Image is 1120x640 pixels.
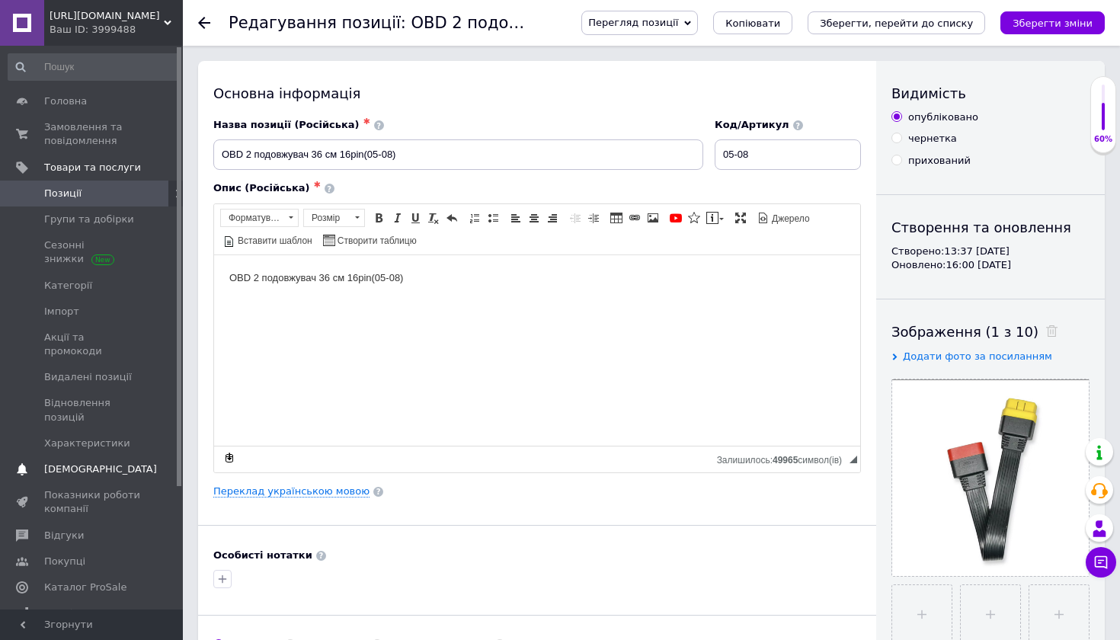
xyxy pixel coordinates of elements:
a: Переклад українською мовою [213,485,370,498]
span: Категорії [44,279,92,293]
div: Видимість [891,84,1090,103]
span: Код/Артикул [715,119,789,130]
i: Зберегти, перейти до списку [820,18,973,29]
span: Видалені позиції [44,370,132,384]
h1: Редагування позиції: OBD 2 подовжувач 36 см 16pin(05-08) [229,14,731,32]
button: Копіювати [713,11,792,34]
a: Додати відео з YouTube [667,210,684,226]
a: По центру [526,210,542,226]
a: Жирний (⌘+B) [370,210,387,226]
span: Джерело [770,213,810,226]
i: Зберегти зміни [1013,18,1093,29]
div: Створення та оновлення [891,218,1090,237]
span: Товари та послуги [44,161,141,174]
span: Перегляд позиції [588,17,678,28]
span: Аналітика [44,606,97,620]
div: опубліковано [908,110,978,124]
a: Вставити/видалити нумерований список [466,210,483,226]
div: 60% [1091,134,1115,145]
a: Розмір [303,209,365,227]
a: Створити таблицю [321,232,419,248]
a: Підкреслений (⌘+U) [407,210,424,226]
a: Вставити повідомлення [704,210,726,226]
a: Форматування [220,209,299,227]
input: Пошук [8,53,180,81]
div: прихований [908,154,971,168]
button: Чат з покупцем [1086,547,1116,578]
div: Створено: 13:37 [DATE] [891,245,1090,258]
a: По правому краю [544,210,561,226]
div: Зображення (1 з 10) [891,322,1090,341]
span: Відновлення позицій [44,396,141,424]
span: Показники роботи компанії [44,488,141,516]
span: Каталог ProSale [44,581,126,594]
span: Акції та промокоди [44,331,141,358]
a: Повернути (⌘+Z) [443,210,460,226]
span: Розмір [304,210,350,226]
a: Збільшити відступ [585,210,602,226]
div: Ваш ID: 3999488 [50,23,183,37]
span: Головна [44,94,87,108]
span: Вставити шаблон [235,235,312,248]
input: Наприклад, H&M жіноча сукня зелена 38 розмір вечірня максі з блискітками [213,139,703,170]
span: Сезонні знижки [44,238,141,266]
span: [DEMOGRAPHIC_DATA] [44,462,157,476]
a: Видалити форматування [425,210,442,226]
a: Зробити резервну копію зараз [221,450,238,466]
a: Вставити шаблон [221,232,315,248]
iframe: Редактор, 4DB6468E-443E-474F-864B-3FEF6EE6C95C [214,255,860,446]
div: Повернутися назад [198,17,210,29]
div: 60% Якість заповнення [1090,76,1116,153]
button: Зберегти, перейти до списку [808,11,985,34]
div: Основна інформація [213,84,861,103]
span: Створити таблицю [335,235,417,248]
span: Замовлення та повідомлення [44,120,141,148]
a: Зменшити відступ [567,210,584,226]
span: Імпорт [44,305,79,318]
button: Зберегти зміни [1000,11,1105,34]
a: Таблиця [608,210,625,226]
span: Назва позиції (Російська) [213,119,360,130]
a: Курсив (⌘+I) [389,210,405,226]
b: Особисті нотатки [213,549,312,561]
a: Максимізувати [732,210,749,226]
span: ✱ [363,117,370,126]
a: Вставити/видалити маркований список [485,210,501,226]
a: Вставити/Редагувати посилання (⌘+L) [626,210,643,226]
div: чернетка [908,132,957,146]
div: Оновлено: 16:00 [DATE] [891,258,1090,272]
span: Додати фото за посиланням [903,350,1052,362]
a: Зображення [645,210,661,226]
span: Групи та добірки [44,213,134,226]
span: Відгуки [44,529,84,542]
span: 49965 [773,455,798,466]
a: По лівому краю [507,210,524,226]
div: Кiлькiсть символiв [717,451,850,466]
span: Позиції [44,187,82,200]
span: Форматування [221,210,283,226]
span: KEY_CAR.vn [50,9,164,23]
span: ✱ [314,180,321,190]
span: Опис (Російська) [213,182,310,194]
span: Характеристики [44,437,130,450]
span: Покупці [44,555,85,568]
span: Копіювати [725,18,780,29]
span: Потягніть для зміни розмірів [850,456,857,463]
a: Вставити іконку [686,210,702,226]
a: Джерело [755,210,812,226]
